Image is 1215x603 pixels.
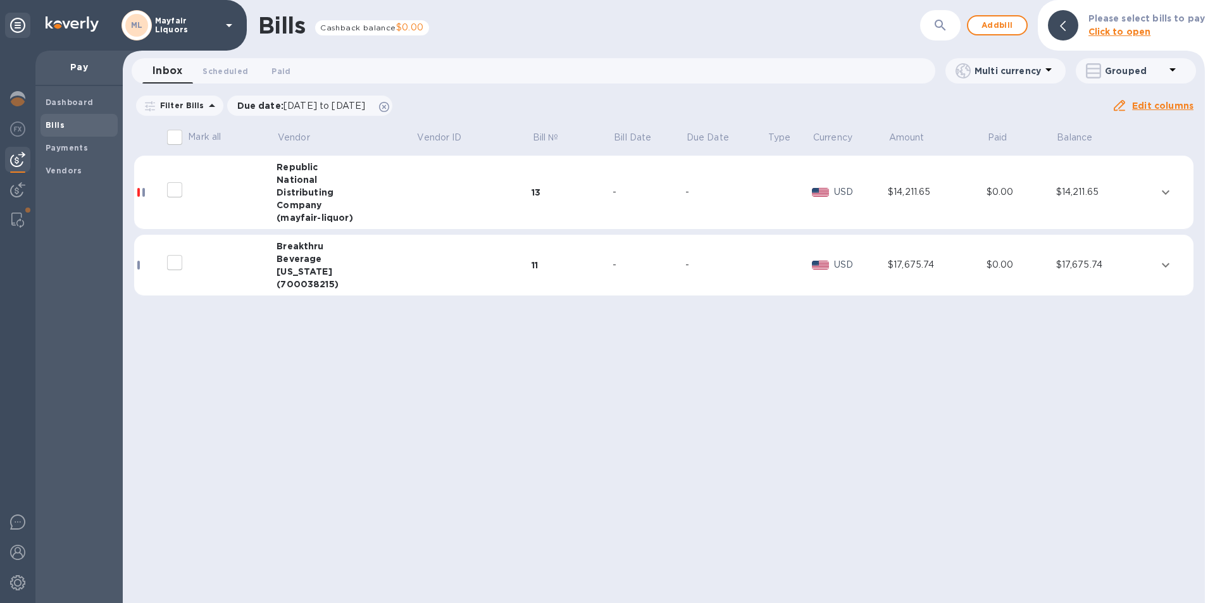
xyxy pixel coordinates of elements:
[258,12,305,39] h1: Bills
[613,258,685,271] div: -
[46,97,94,107] b: Dashboard
[1056,258,1155,271] div: $17,675.74
[1088,27,1151,37] b: Click to open
[888,185,987,199] div: $14,211.65
[834,185,888,199] p: USD
[417,131,478,144] span: Vendor ID
[889,131,925,144] p: Amount
[812,188,829,197] img: USD
[533,131,559,144] p: Bill №
[46,61,113,73] p: Pay
[532,186,613,199] div: 13
[237,99,372,112] p: Due date :
[277,252,416,265] div: Beverage
[1056,185,1155,199] div: $14,211.65
[967,15,1028,35] button: Addbill
[532,259,613,271] div: 11
[1105,65,1165,77] p: Grouped
[277,173,416,186] div: National
[131,20,143,30] b: ML
[533,131,575,144] span: Bill №
[278,131,310,144] p: Vendor
[277,278,416,290] div: (700038215)
[155,100,204,111] p: Filter Bills
[987,258,1056,271] div: $0.00
[888,258,987,271] div: $17,675.74
[227,96,393,116] div: Due date:[DATE] to [DATE]
[283,101,365,111] span: [DATE] to [DATE]
[271,65,290,78] span: Paid
[396,22,424,32] span: $0.00
[155,16,218,34] p: Mayfair Liquors
[987,185,1056,199] div: $0.00
[685,258,767,271] div: -
[978,18,1016,33] span: Add bill
[975,65,1041,77] p: Multi currency
[988,131,1007,144] p: Paid
[813,131,852,144] p: Currency
[685,185,767,199] div: -
[417,131,461,144] p: Vendor ID
[46,143,88,152] b: Payments
[1132,101,1193,111] u: Edit columns
[1156,183,1175,202] button: expand row
[1057,131,1109,144] span: Balance
[153,62,182,80] span: Inbox
[188,130,221,144] p: Mark all
[46,166,82,175] b: Vendors
[1057,131,1092,144] p: Balance
[277,161,416,173] div: Republic
[202,65,248,78] span: Scheduled
[278,131,327,144] span: Vendor
[614,131,651,144] p: Bill Date
[277,240,416,252] div: Breakthru
[812,261,829,270] img: USD
[1088,13,1205,23] b: Please select bills to pay
[277,265,416,278] div: [US_STATE]
[277,211,416,224] div: (mayfair-liquor)
[834,258,888,271] p: USD
[613,185,685,199] div: -
[46,120,65,130] b: Bills
[687,131,729,144] p: Due Date
[1156,256,1175,275] button: expand row
[46,16,99,32] img: Logo
[768,131,791,144] p: Type
[320,23,396,32] span: Cashback balance
[10,121,25,137] img: Foreign exchange
[277,186,416,199] div: Distributing
[889,131,941,144] span: Amount
[277,199,416,211] div: Company
[988,131,1024,144] span: Paid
